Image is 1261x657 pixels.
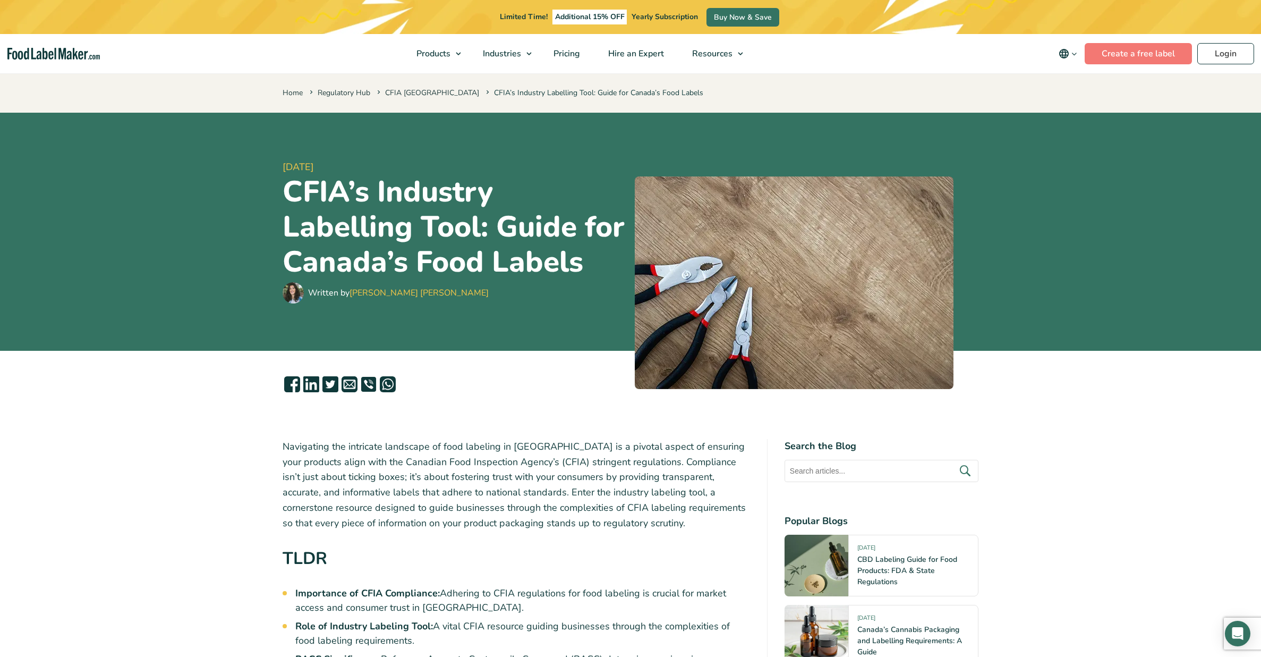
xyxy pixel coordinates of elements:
[283,160,626,174] span: [DATE]
[550,48,581,60] span: Pricing
[413,48,451,60] span: Products
[785,514,978,528] h4: Popular Blogs
[318,88,370,98] a: Regulatory Hub
[1197,43,1254,64] a: Login
[469,34,537,73] a: Industries
[350,287,489,299] a: [PERSON_NAME] [PERSON_NAME]
[295,619,750,648] li: A vital CFIA resource guiding businesses through the complexities of food labeling requirements.
[678,34,748,73] a: Resources
[632,12,698,22] span: Yearly Subscription
[283,282,304,304] img: Maria Abi Hanna - Food Label Maker
[1085,43,1192,64] a: Create a free label
[403,34,466,73] a: Products
[480,48,522,60] span: Industries
[785,460,978,482] input: Search articles...
[484,88,703,98] span: CFIA’s Industry Labelling Tool: Guide for Canada’s Food Labels
[540,34,592,73] a: Pricing
[857,625,962,657] a: Canada’s Cannabis Packaging and Labelling Requirements: A Guide
[857,614,875,626] span: [DATE]
[295,586,750,615] li: Adhering to CFIA regulations for food labeling is crucial for market access and consumer trust in...
[689,48,734,60] span: Resources
[385,88,479,98] a: CFIA [GEOGRAPHIC_DATA]
[308,287,489,299] div: Written by
[706,8,779,27] a: Buy Now & Save
[605,48,665,60] span: Hire an Expert
[857,554,957,587] a: CBD Labeling Guide for Food Products: FDA & State Regulations
[283,88,303,98] a: Home
[785,439,978,453] h4: Search the Blog
[295,587,440,600] strong: Importance of CFIA Compliance:
[283,439,750,531] p: Navigating the intricate landscape of food labeling in [GEOGRAPHIC_DATA] is a pivotal aspect of e...
[594,34,676,73] a: Hire an Expert
[552,10,627,24] span: Additional 15% OFF
[857,544,875,556] span: [DATE]
[500,12,548,22] span: Limited Time!
[295,620,433,633] strong: Role of Industry Labeling Tool:
[283,174,626,280] h1: CFIA’s Industry Labelling Tool: Guide for Canada’s Food Labels
[1225,621,1250,646] div: Open Intercom Messenger
[283,547,327,570] strong: TLDR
